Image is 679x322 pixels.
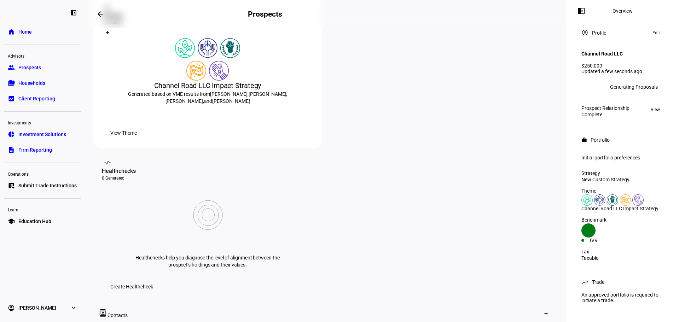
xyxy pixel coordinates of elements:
span: [PERSON_NAME] [249,91,286,97]
mat-icon: account_circle [581,29,588,36]
div: Benchmark [581,217,663,223]
span: [PERSON_NAME] [210,91,248,97]
eth-mat-symbol: school [8,218,15,225]
div: Portfolio [591,137,610,143]
eth-mat-symbol: pie_chart [8,131,15,138]
span: Investment Solutions [18,131,66,138]
span: Firm Reporting [18,146,52,153]
mat-icon: vital_signs [104,159,111,166]
span: Contacts [108,312,128,318]
div: Profile [592,30,606,36]
div: Overview [613,8,633,14]
eth-mat-symbol: account_circle [8,304,15,311]
div: Trade [592,279,604,285]
span: Households [18,80,45,87]
eth-panel-overview-card-header: Profile [581,29,663,37]
a: groupProspects [4,60,81,75]
img: lgbtqJustice.colored.svg [620,194,631,206]
span: Client Reporting [18,95,55,102]
mat-icon: work [581,137,587,143]
div: Prospect Relationship [581,105,629,111]
div: IVV [590,238,622,243]
img: humanRights.colored.svg [198,38,217,58]
span: CC [584,84,590,89]
span: View Theme [110,126,137,140]
span: Home [18,28,32,35]
div: Investments [4,117,81,127]
a: homeHome [4,25,81,39]
eth-mat-symbol: group [8,64,15,71]
a: pie_chartInvestment Solutions [4,127,81,141]
eth-mat-symbol: left_panel_close [70,9,77,16]
div: Complete [581,112,629,117]
eth-mat-symbol: bid_landscape [8,95,15,102]
img: poverty.colored.svg [632,194,644,206]
div: Learn [4,204,81,214]
span: Prospects [18,64,41,71]
span: Education Hub [18,218,51,225]
button: Edit [649,29,663,37]
span: Submit Trade Instructions [18,182,77,189]
mat-icon: trending_up [581,279,588,286]
div: Channel Road LLC Impact Strategy [102,81,313,90]
div: Tax [581,249,663,254]
div: Strategy [581,170,663,176]
div: Healthchecks [102,167,313,175]
div: Updated a few seconds ago [581,69,663,74]
eth-mat-symbol: expand_more [70,304,77,311]
eth-mat-symbol: description [8,146,15,153]
mat-icon: left_panel_open [577,7,586,15]
a: descriptionFirm Reporting [4,143,81,157]
div: Generated based on VME results from , , , and [102,90,313,105]
img: climateChange.colored.svg [581,194,593,206]
div: Generating Proposals [610,84,658,90]
img: poverty.colored.svg [209,61,229,81]
h4: Channel Road LLC [581,51,623,57]
img: humanRights.colored.svg [594,194,605,206]
div: Theme [581,188,663,194]
mat-icon: contacts [99,309,108,317]
h2: Prospects [248,10,282,18]
span: Create Healthcheck [110,280,153,294]
div: $250,000 [581,63,663,69]
p: Healthchecks help you diagnose the level of alignment between the prospect’s holdings and their v... [133,254,282,268]
img: racialJustice.colored.svg [220,38,240,58]
eth-mat-symbol: home [8,28,15,35]
span: [PERSON_NAME] [212,98,250,104]
div: Taxable [581,255,663,261]
a: bid_landscapeClient Reporting [4,92,81,106]
div: Advisors [4,51,81,60]
eth-panel-overview-card-header: Portfolio [581,136,663,144]
button: View Theme [102,126,145,140]
span: Edit [652,29,660,37]
img: climateChange.colored.svg [175,38,195,58]
img: lgbtqJustice.colored.svg [186,61,206,81]
div: An approved portfolio is required to initiate a trade. [577,289,668,306]
button: Create Healthcheck [102,280,162,294]
div: New Custom Strategy [581,177,663,182]
button: View [647,105,663,114]
span: [PERSON_NAME] [166,98,203,104]
eth-panel-overview-card-header: Trade [581,278,663,286]
div: Channel Road LLC Impact Strategy [581,206,663,211]
a: folder_copyHouseholds [4,76,81,90]
div: Operations [4,169,81,178]
eth-mat-symbol: list_alt_add [8,182,15,189]
div: Initial portfolio preferences [581,155,663,160]
eth-mat-symbol: folder_copy [8,80,15,87]
span: View [651,105,660,114]
div: 0 Generated [102,175,313,181]
mat-icon: arrow_backwards [96,10,105,18]
img: racialJustice.colored.svg [607,194,618,206]
span: [PERSON_NAME] [18,304,56,311]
